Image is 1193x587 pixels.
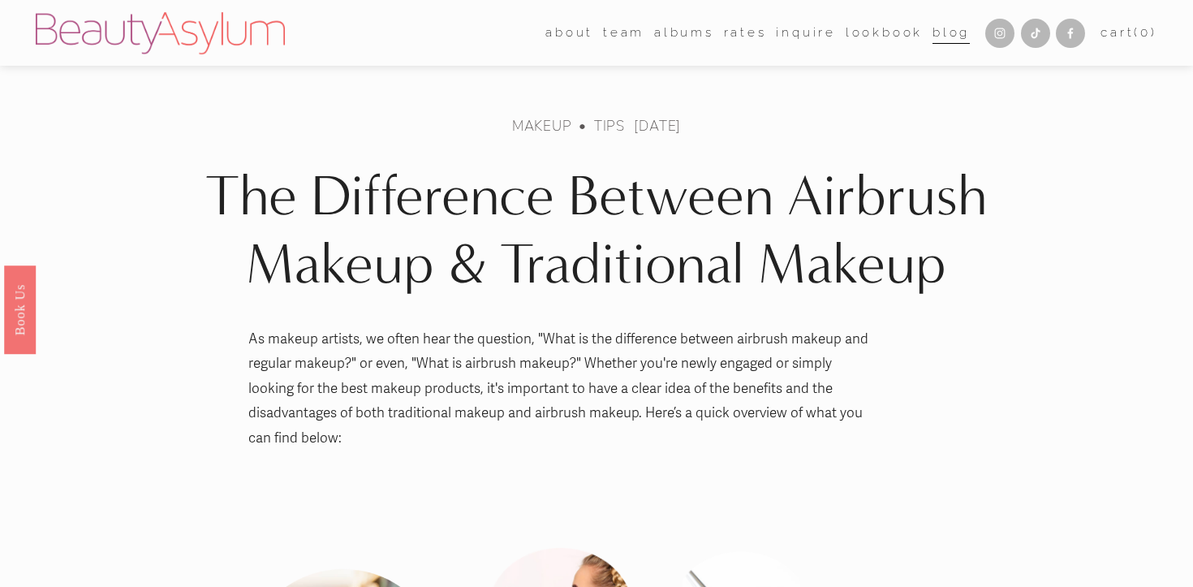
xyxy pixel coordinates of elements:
[545,22,593,44] span: about
[654,20,714,45] a: albums
[985,19,1014,48] a: Instagram
[846,20,923,45] a: Lookbook
[1140,25,1151,40] span: 0
[1100,22,1157,44] a: 0 items in cart
[1021,19,1050,48] a: TikTok
[1134,25,1156,40] span: ( )
[4,265,36,353] a: Book Us
[176,162,1017,299] h1: The Difference Between Airbrush Makeup & Traditional Makeup
[1056,19,1085,48] a: Facebook
[248,327,872,451] p: As makeup artists, we often hear the question, "What is the difference between airbrush makeup an...
[603,20,644,45] a: folder dropdown
[603,22,644,44] span: team
[724,20,767,45] a: Rates
[776,20,836,45] a: Inquire
[932,20,970,45] a: Blog
[36,12,285,54] img: Beauty Asylum | Bridal Hair &amp; Makeup Charlotte &amp; Atlanta
[512,116,572,135] a: makeup
[594,116,625,135] a: Tips
[545,20,593,45] a: folder dropdown
[634,116,681,135] span: [DATE]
